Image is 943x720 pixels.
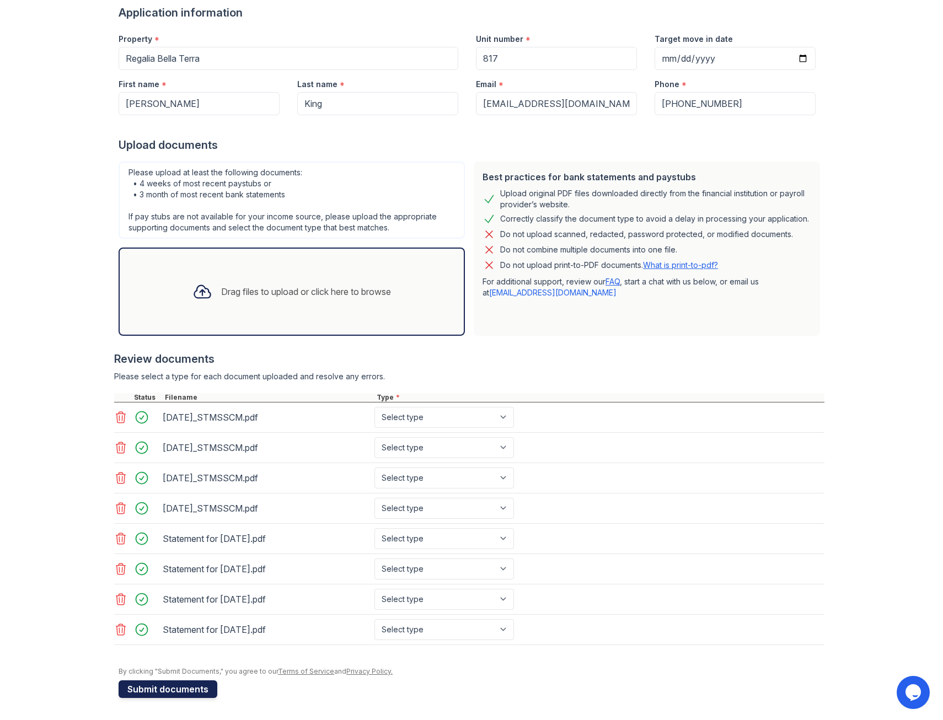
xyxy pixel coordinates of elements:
div: Do not upload scanned, redacted, password protected, or modified documents. [500,228,793,241]
label: Target move in date [655,34,733,45]
div: Review documents [114,351,824,367]
label: Last name [297,79,337,90]
label: Phone [655,79,679,90]
div: By clicking "Submit Documents," you agree to our and [119,667,824,676]
label: First name [119,79,159,90]
div: Please select a type for each document uploaded and resolve any errors. [114,371,824,382]
a: [EMAIL_ADDRESS][DOMAIN_NAME] [489,288,617,297]
p: Do not upload print-to-PDF documents. [500,260,718,271]
div: Do not combine multiple documents into one file. [500,243,677,256]
div: [DATE]_STMSSCM.pdf [163,439,370,456]
a: Terms of Service [278,667,334,675]
label: Email [476,79,496,90]
a: FAQ [606,277,620,286]
div: Statement for [DATE].pdf [163,530,370,547]
div: Statement for [DATE].pdf [163,560,370,578]
p: For additional support, review our , start a chat with us below, or email us at [483,276,811,298]
label: Unit number [476,34,523,45]
iframe: chat widget [897,676,932,709]
div: Type [374,393,824,402]
div: [DATE]_STMSSCM.pdf [163,409,370,426]
div: Statement for [DATE].pdf [163,590,370,608]
div: Please upload at least the following documents: • 4 weeks of most recent paystubs or • 3 month of... [119,162,465,239]
div: Statement for [DATE].pdf [163,621,370,638]
div: Status [132,393,163,402]
div: [DATE]_STMSSCM.pdf [163,469,370,487]
div: Best practices for bank statements and paystubs [483,170,811,184]
button: Submit documents [119,680,217,698]
div: Application information [119,5,824,20]
div: Correctly classify the document type to avoid a delay in processing your application. [500,212,809,225]
div: Upload documents [119,137,824,153]
a: Privacy Policy. [346,667,393,675]
div: Upload original PDF files downloaded directly from the financial institution or payroll provider’... [500,188,811,210]
div: [DATE]_STMSSCM.pdf [163,499,370,517]
div: Drag files to upload or click here to browse [221,285,391,298]
label: Property [119,34,152,45]
a: What is print-to-pdf? [643,260,718,270]
div: Filename [163,393,374,402]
